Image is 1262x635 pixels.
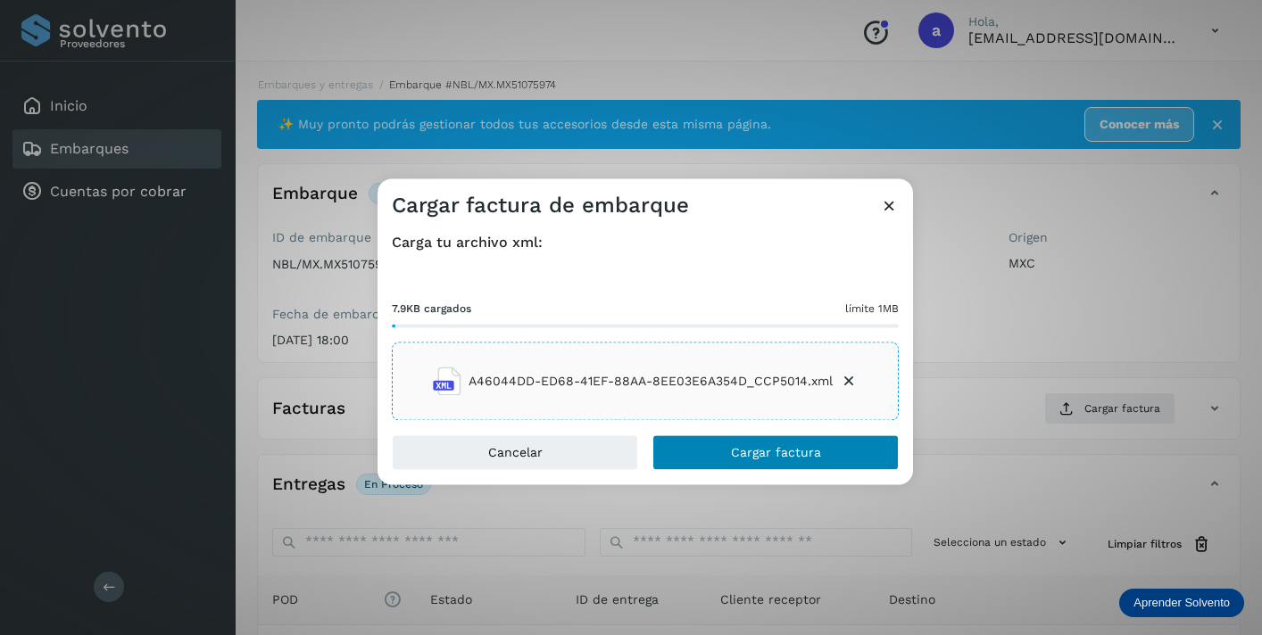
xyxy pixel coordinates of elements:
[488,447,543,459] span: Cancelar
[845,301,899,317] span: límite 1MB
[392,234,899,251] h4: Carga tu archivo xml:
[469,372,833,391] span: A46044DD-ED68-41EF-88AA-8EE03E6A354D_CCP5014.xml
[1119,589,1244,617] div: Aprender Solvento
[392,435,638,471] button: Cancelar
[1133,596,1230,610] p: Aprender Solvento
[392,301,471,317] span: 7.9KB cargados
[392,193,689,219] h3: Cargar factura de embarque
[731,447,821,459] span: Cargar factura
[652,435,899,471] button: Cargar factura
